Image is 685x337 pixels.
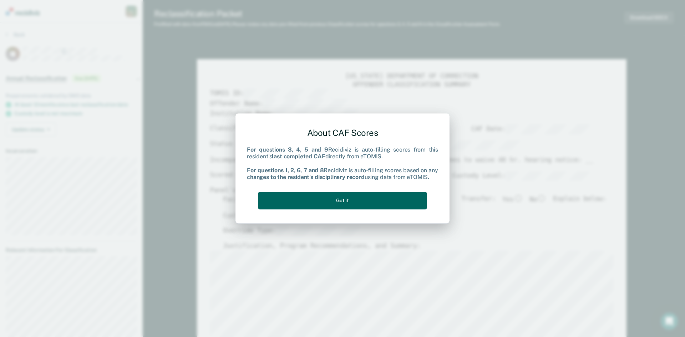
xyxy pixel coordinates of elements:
[247,122,438,144] div: About CAF Scores
[258,192,427,209] button: Got it
[247,167,324,174] b: For questions 1, 2, 6, 7 and 8
[247,147,328,153] b: For questions 3, 4, 5 and 9
[247,147,438,181] div: Recidiviz is auto-filling scores from this resident's directly from eTOMIS. Recidiviz is auto-fil...
[272,153,325,160] b: last completed CAF
[247,174,365,180] b: changes to the resident's disciplinary record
